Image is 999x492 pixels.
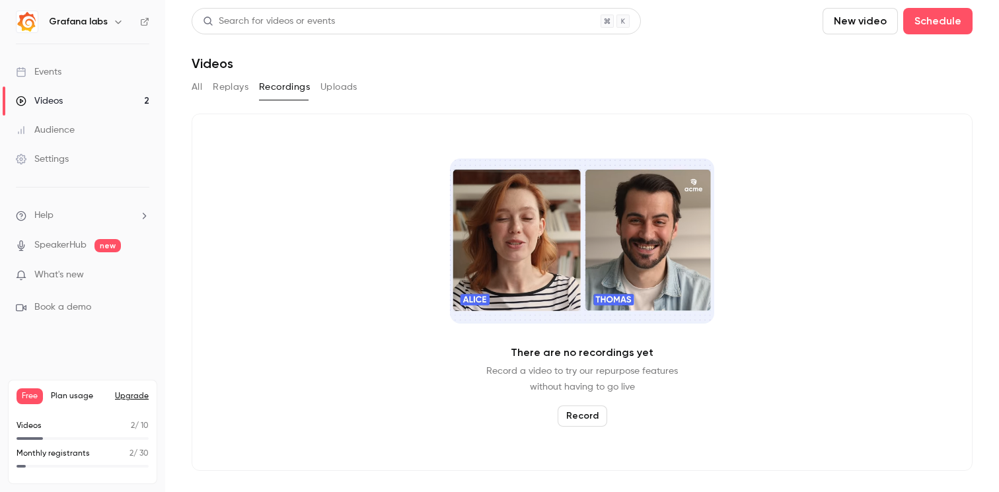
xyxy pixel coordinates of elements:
[823,8,898,34] button: New video
[17,448,90,460] p: Monthly registrants
[192,55,233,71] h1: Videos
[511,345,653,361] p: There are no recordings yet
[17,11,38,32] img: Grafana labs
[259,77,310,98] button: Recordings
[213,77,248,98] button: Replays
[34,209,54,223] span: Help
[34,268,84,282] span: What's new
[34,300,91,314] span: Book a demo
[558,405,607,427] button: Record
[17,420,42,432] p: Videos
[192,8,973,484] section: Videos
[16,209,149,223] li: help-dropdown-opener
[131,422,135,430] span: 2
[16,65,61,79] div: Events
[129,448,149,460] p: / 30
[17,388,43,404] span: Free
[49,15,108,28] h6: Grafana labs
[486,363,678,395] p: Record a video to try our repurpose features without having to go live
[115,391,149,402] button: Upgrade
[133,269,149,281] iframe: Noticeable Trigger
[94,239,121,252] span: new
[192,77,202,98] button: All
[129,450,133,458] span: 2
[16,94,63,108] div: Videos
[16,153,69,166] div: Settings
[51,391,107,402] span: Plan usage
[903,8,973,34] button: Schedule
[320,77,357,98] button: Uploads
[203,15,335,28] div: Search for videos or events
[16,123,75,137] div: Audience
[34,238,87,252] a: SpeakerHub
[131,420,149,432] p: / 10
